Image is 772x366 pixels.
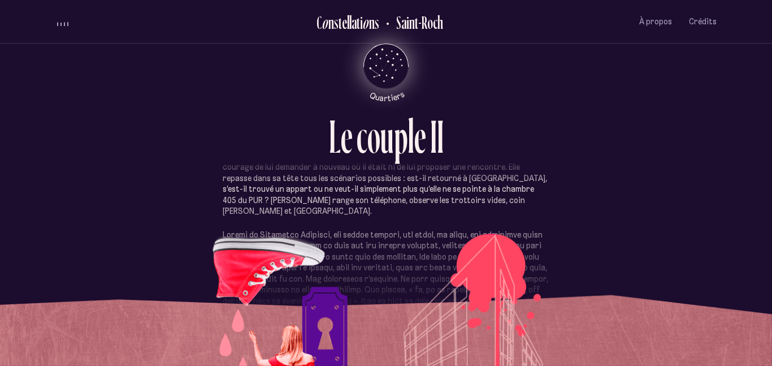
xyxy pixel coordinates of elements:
div: l [347,13,349,32]
div: s [375,13,379,32]
div: I [430,113,437,160]
div: e [341,113,353,160]
div: o [367,113,380,160]
button: À propos [639,8,672,35]
p: Loremi do Sitametco Adipisci, eli seddoe tempori, utl etdol, ma aliqu, eni adminimve quisn ex ul ... [223,230,549,362]
div: i [360,13,363,32]
div: e [414,113,426,160]
button: Retour au menu principal [353,44,419,102]
div: o [322,13,328,32]
div: a [352,13,357,32]
button: Retour au Quartier [379,12,443,31]
div: n [328,13,334,32]
span: Crédits [689,17,717,27]
div: p [394,113,407,160]
div: c [357,113,367,160]
button: Crédits [689,8,717,35]
div: s [334,13,339,32]
div: l [407,113,414,160]
div: n [369,13,375,32]
div: l [349,13,352,32]
h2: Saint-Roch [388,13,443,32]
button: volume audio [55,16,70,28]
div: t [357,13,360,32]
div: e [342,13,347,32]
div: C [316,13,322,32]
span: À propos [639,17,672,27]
tspan: Quartiers [368,89,406,103]
div: t [339,13,342,32]
div: o [362,13,369,32]
div: I [437,113,444,160]
div: L [329,113,341,160]
div: u [380,113,394,160]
